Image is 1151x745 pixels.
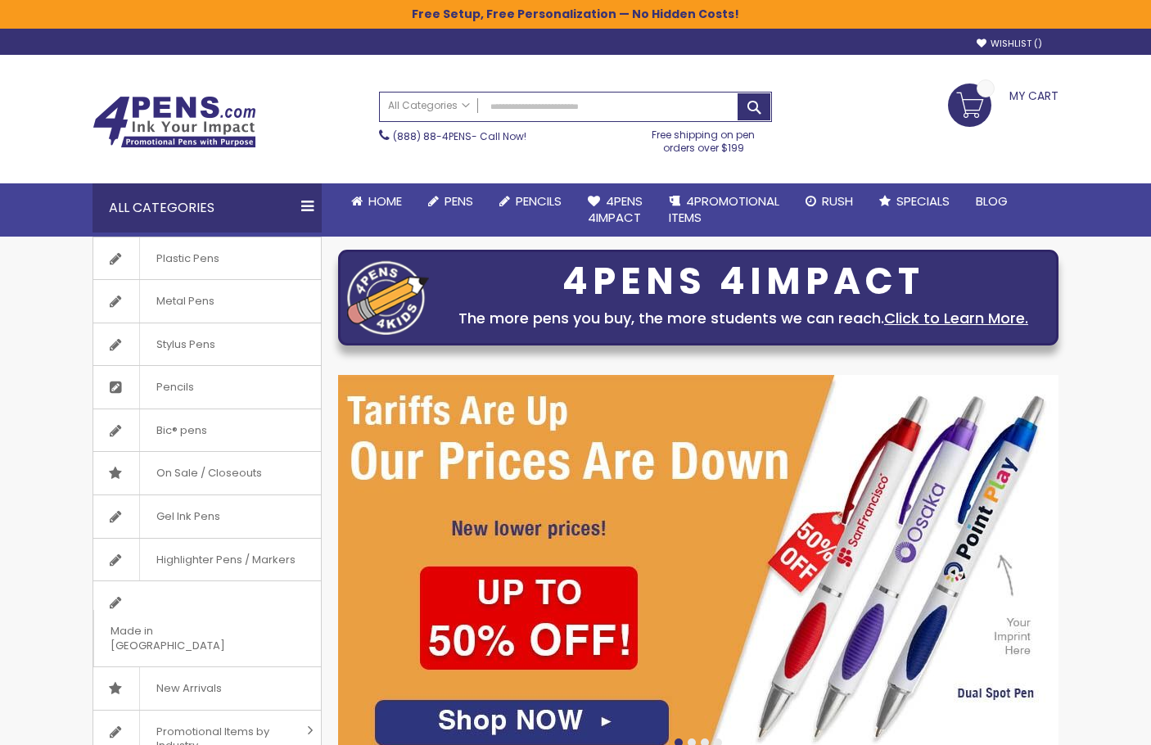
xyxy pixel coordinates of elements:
[575,183,656,237] a: 4Pens4impact
[347,260,429,335] img: four_pen_logo.png
[976,192,1008,210] span: Blog
[93,409,321,452] a: Bic® pens
[516,192,562,210] span: Pencils
[93,237,321,280] a: Plastic Pens
[93,667,321,710] a: New Arrivals
[139,323,232,366] span: Stylus Pens
[669,192,779,226] span: 4PROMOTIONAL ITEMS
[884,308,1028,328] a: Click to Learn More.
[437,307,1049,330] div: The more pens you buy, the more students we can reach.
[139,366,210,409] span: Pencils
[635,122,773,155] div: Free shipping on pen orders over $199
[437,264,1049,299] div: 4PENS 4IMPACT
[93,610,280,666] span: Made in [GEOGRAPHIC_DATA]
[393,129,526,143] span: - Call Now!
[93,366,321,409] a: Pencils
[380,93,478,120] a: All Categories
[415,183,486,219] a: Pens
[338,183,415,219] a: Home
[93,96,256,148] img: 4Pens Custom Pens and Promotional Products
[139,667,238,710] span: New Arrivals
[139,409,223,452] span: Bic® pens
[388,99,470,112] span: All Categories
[93,183,322,233] div: All Categories
[93,323,321,366] a: Stylus Pens
[139,539,312,581] span: Highlighter Pens / Markers
[588,192,643,226] span: 4Pens 4impact
[93,539,321,581] a: Highlighter Pens / Markers
[93,495,321,538] a: Gel Ink Pens
[792,183,866,219] a: Rush
[866,183,963,219] a: Specials
[139,452,278,494] span: On Sale / Closeouts
[139,280,231,323] span: Metal Pens
[368,192,402,210] span: Home
[93,581,321,666] a: Made in [GEOGRAPHIC_DATA]
[139,495,237,538] span: Gel Ink Pens
[93,452,321,494] a: On Sale / Closeouts
[977,38,1042,50] a: Wishlist
[445,192,473,210] span: Pens
[139,237,236,280] span: Plastic Pens
[393,129,472,143] a: (888) 88-4PENS
[822,192,853,210] span: Rush
[486,183,575,219] a: Pencils
[963,183,1021,219] a: Blog
[896,192,950,210] span: Specials
[656,183,792,237] a: 4PROMOTIONALITEMS
[93,280,321,323] a: Metal Pens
